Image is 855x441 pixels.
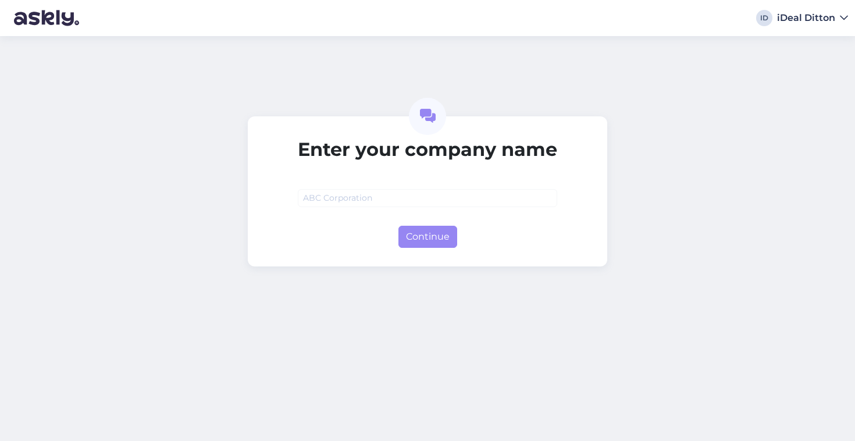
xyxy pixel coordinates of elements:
[398,226,457,248] button: Continue
[756,10,772,26] div: ID
[777,13,848,23] a: iDeal Ditton
[298,189,557,207] input: ABC Corporation
[298,138,557,161] h2: Enter your company name
[777,13,835,23] div: iDeal Ditton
